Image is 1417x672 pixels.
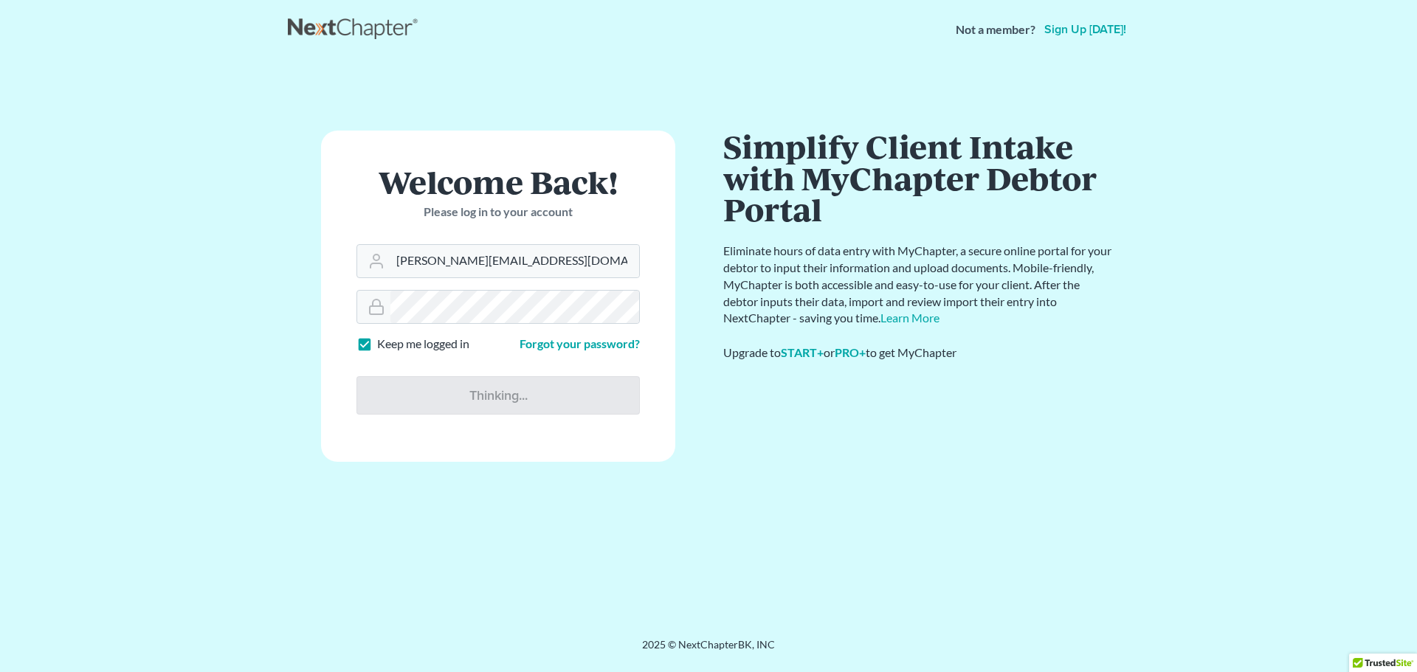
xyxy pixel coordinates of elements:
[390,245,639,277] input: Email Address
[356,166,640,198] h1: Welcome Back!
[880,311,940,325] a: Learn More
[520,336,640,350] a: Forgot your password?
[723,243,1114,327] p: Eliminate hours of data entry with MyChapter, a secure online portal for your debtor to input the...
[956,21,1035,38] strong: Not a member?
[288,637,1129,664] div: 2025 © NextChapterBK, INC
[723,344,1114,361] div: Upgrade to or to get MyChapter
[377,336,469,353] label: Keep me logged in
[781,345,824,359] a: START+
[356,204,640,221] p: Please log in to your account
[1041,24,1129,35] a: Sign up [DATE]!
[356,376,640,415] input: Thinking...
[835,345,866,359] a: PRO+
[723,131,1114,225] h1: Simplify Client Intake with MyChapter Debtor Portal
